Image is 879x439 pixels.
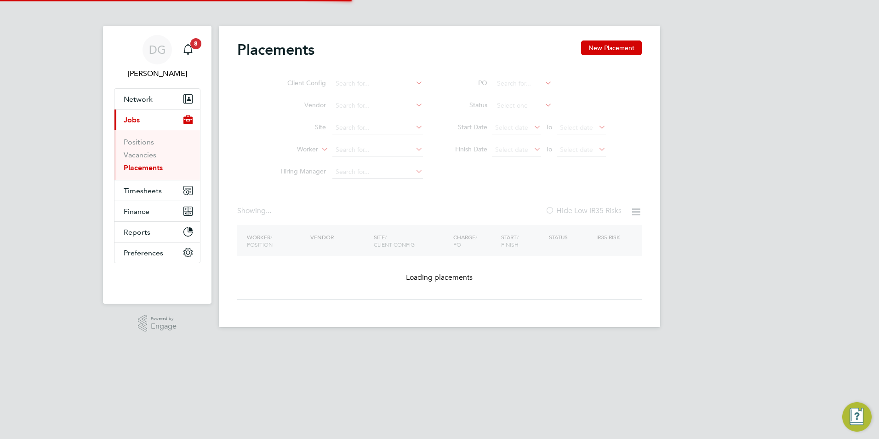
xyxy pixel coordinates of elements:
[124,207,149,216] span: Finance
[151,323,177,330] span: Engage
[114,272,200,287] img: fastbook-logo-retina.png
[190,38,201,49] span: 8
[237,40,314,59] h2: Placements
[151,315,177,323] span: Powered by
[124,163,163,172] a: Placements
[103,26,211,304] nav: Main navigation
[114,130,200,180] div: Jobs
[237,206,273,216] div: Showing
[124,248,163,257] span: Preferences
[114,272,200,287] a: Go to home page
[124,116,140,124] span: Jobs
[124,150,156,159] a: Vacancies
[114,35,200,79] a: DG[PERSON_NAME]
[581,40,642,55] button: New Placement
[179,35,197,64] a: 8
[842,402,872,432] button: Engage Resource Center
[114,89,200,109] button: Network
[124,95,153,104] span: Network
[114,243,200,263] button: Preferences
[114,180,200,201] button: Timesheets
[266,206,271,215] span: ...
[545,206,622,215] label: Hide Low IR35 Risks
[114,201,200,221] button: Finance
[124,228,150,237] span: Reports
[114,110,200,130] button: Jobs
[138,315,177,332] a: Powered byEngage
[114,68,200,79] span: Daniel Gwynn
[114,222,200,242] button: Reports
[149,44,166,56] span: DG
[124,138,154,146] a: Positions
[124,186,162,195] span: Timesheets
